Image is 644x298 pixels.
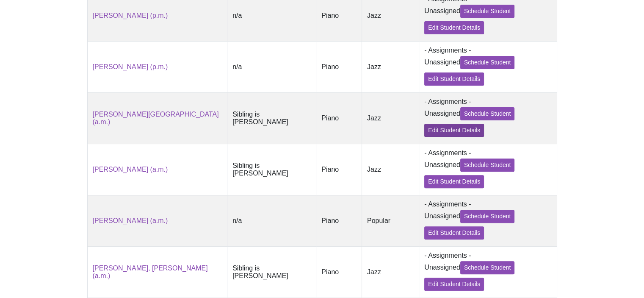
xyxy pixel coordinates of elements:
[316,195,362,246] td: Piano
[419,144,557,195] td: - Assignments - Unassigned
[424,124,484,137] a: Edit Student Details
[362,41,419,92] td: Jazz
[424,175,484,188] a: Edit Student Details
[362,195,419,246] td: Popular
[93,166,168,173] a: [PERSON_NAME] (a.m.)
[419,92,557,144] td: - Assignments - Unassigned
[362,144,419,195] td: Jazz
[316,144,362,195] td: Piano
[227,195,316,246] td: n/a
[362,92,419,144] td: Jazz
[93,265,208,279] a: [PERSON_NAME], [PERSON_NAME] (a.m.)
[93,12,168,19] a: [PERSON_NAME] (p.m.)
[424,278,484,291] a: Edit Student Details
[460,210,515,223] a: Schedule Student
[227,92,316,144] td: Sibling is [PERSON_NAME]
[460,261,515,274] a: Schedule Student
[227,144,316,195] td: Sibling is [PERSON_NAME]
[424,226,484,240] a: Edit Student Details
[419,195,557,246] td: - Assignments - Unassigned
[227,246,316,298] td: Sibling is [PERSON_NAME]
[316,92,362,144] td: Piano
[424,72,484,86] a: Edit Student Details
[424,21,484,34] a: Edit Student Details
[460,5,515,18] a: Schedule Student
[93,63,168,70] a: [PERSON_NAME] (p.m.)
[93,217,168,224] a: [PERSON_NAME] (a.m.)
[316,41,362,92] td: Piano
[227,41,316,92] td: n/a
[460,56,515,69] a: Schedule Student
[316,246,362,298] td: Piano
[419,246,557,298] td: - Assignments - Unassigned
[93,111,219,125] a: [PERSON_NAME][GEOGRAPHIC_DATA] (a.m.)
[419,41,557,92] td: - Assignments - Unassigned
[362,246,419,298] td: Jazz
[460,159,515,172] a: Schedule Student
[460,107,515,120] a: Schedule Student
